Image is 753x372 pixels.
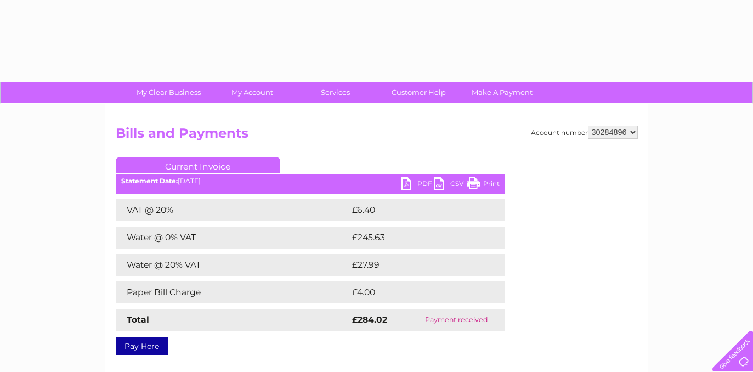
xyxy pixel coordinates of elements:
div: [DATE] [116,177,505,185]
strong: £284.02 [352,314,387,325]
td: Payment received [407,309,505,331]
a: Print [467,177,500,193]
a: My Clear Business [123,82,214,103]
a: Services [290,82,381,103]
div: Account number [531,126,638,139]
strong: Total [127,314,149,325]
td: Water @ 0% VAT [116,227,349,249]
a: PDF [401,177,434,193]
a: Make A Payment [457,82,547,103]
a: My Account [207,82,297,103]
td: £6.40 [349,199,480,221]
a: Current Invoice [116,157,280,173]
td: £245.63 [349,227,486,249]
h2: Bills and Payments [116,126,638,146]
td: VAT @ 20% [116,199,349,221]
td: Paper Bill Charge [116,281,349,303]
a: CSV [434,177,467,193]
td: Water @ 20% VAT [116,254,349,276]
td: £4.00 [349,281,480,303]
a: Customer Help [373,82,464,103]
b: Statement Date: [121,177,178,185]
td: £27.99 [349,254,483,276]
a: Pay Here [116,337,168,355]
